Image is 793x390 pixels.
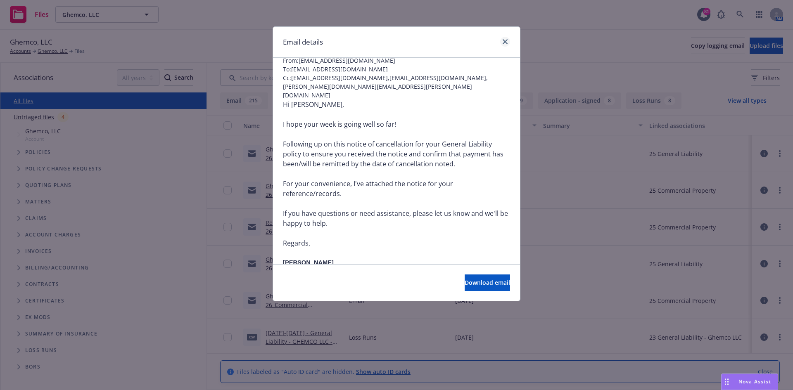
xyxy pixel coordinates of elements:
div: Drag to move [722,374,732,390]
span: Cc: [EMAIL_ADDRESS][DOMAIN_NAME],[EMAIL_ADDRESS][DOMAIN_NAME],[PERSON_NAME][DOMAIN_NAME][EMAIL_AD... [283,73,510,99]
p: [PERSON_NAME] [283,258,510,267]
span: Download email [465,279,510,286]
button: Download email [465,274,510,291]
h1: Email details [283,37,323,47]
span: From: [EMAIL_ADDRESS][DOMAIN_NAME] [283,56,510,65]
button: Nova Assist [721,373,778,390]
div: Hi [PERSON_NAME], I hope your week is going well so far! Following up on this notice of cancellat... [283,99,510,388]
span: Nova Assist [738,378,771,385]
a: close [500,37,510,47]
span: To: [EMAIL_ADDRESS][DOMAIN_NAME] [283,65,510,73]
